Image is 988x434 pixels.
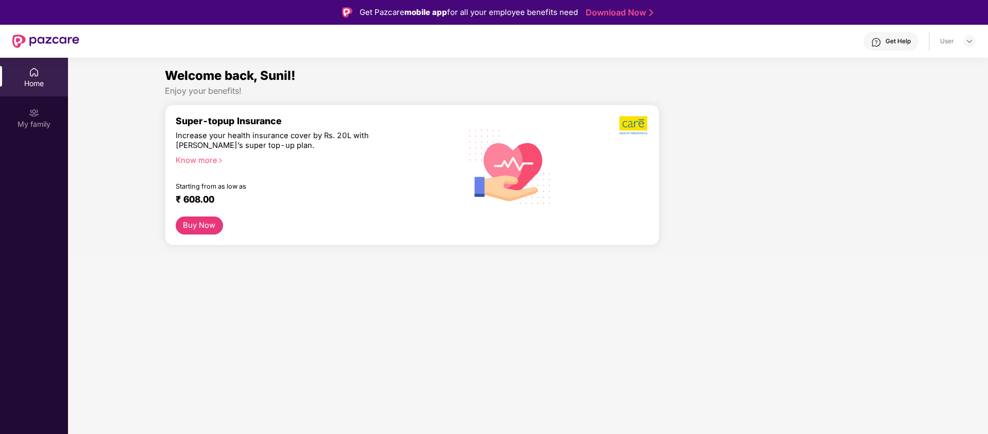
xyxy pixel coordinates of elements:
[165,68,296,83] span: Welcome back, Sunil!
[12,35,79,48] img: New Pazcare Logo
[619,115,649,135] img: b5dec4f62d2307b9de63beb79f102df3.png
[29,67,39,77] img: svg+xml;base64,PHN2ZyBpZD0iSG9tZSIgeG1sbnM9Imh0dHA6Ly93d3cudzMub3JnLzIwMDAvc3ZnIiB3aWR0aD0iMjAiIG...
[176,131,407,151] div: Increase your health insurance cover by Rs. 20L with [PERSON_NAME]’s super top-up plan.
[176,216,223,235] button: Buy Now
[461,116,559,216] img: svg+xml;base64,PHN2ZyB4bWxucz0iaHR0cDovL3d3dy53My5vcmcvMjAwMC9zdmciIHhtbG5zOnhsaW5rPSJodHRwOi8vd3...
[940,37,954,45] div: User
[176,156,446,163] div: Know more
[404,7,447,17] strong: mobile app
[649,7,653,18] img: Stroke
[176,115,452,126] div: Super-topup Insurance
[29,108,39,118] img: svg+xml;base64,PHN2ZyB3aWR0aD0iMjAiIGhlaWdodD0iMjAiIHZpZXdCb3g9IjAgMCAyMCAyMCIgZmlsbD0ibm9uZSIgeG...
[871,37,881,47] img: svg+xml;base64,PHN2ZyBpZD0iSGVscC0zMngzMiIgeG1sbnM9Imh0dHA6Ly93d3cudzMub3JnLzIwMDAvc3ZnIiB3aWR0aD...
[586,7,650,18] a: Download Now
[885,37,911,45] div: Get Help
[965,37,974,45] img: svg+xml;base64,PHN2ZyBpZD0iRHJvcGRvd24tMzJ4MzIiIHhtbG5zPSJodHRwOi8vd3d3LnczLm9yZy8yMDAwL3N2ZyIgd2...
[342,7,352,18] img: Logo
[165,86,892,96] div: Enjoy your benefits!
[176,182,408,190] div: Starting from as low as
[217,158,223,163] span: right
[176,194,441,206] div: ₹ 608.00
[360,6,578,19] div: Get Pazcare for all your employee benefits need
